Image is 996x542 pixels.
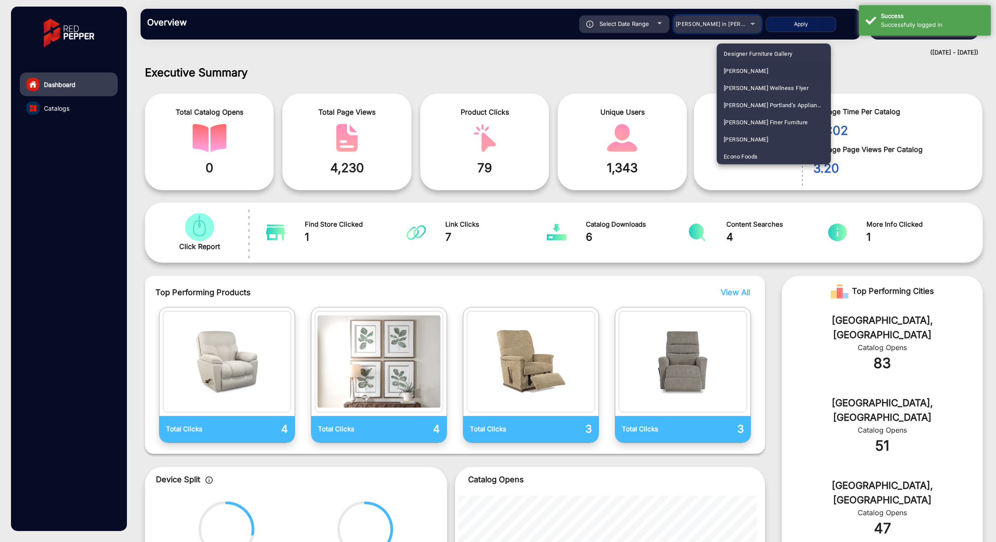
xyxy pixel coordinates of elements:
span: [PERSON_NAME] Finer Furniture [724,114,808,131]
span: [PERSON_NAME] [724,131,768,148]
span: [PERSON_NAME] Portland’s Appliance Experts [724,97,824,114]
div: Success [881,12,984,21]
span: Econo Foods [724,148,758,165]
span: [PERSON_NAME] [724,62,768,79]
div: Successfully logged in [881,21,984,29]
span: Designer Furniture Gallery [724,45,793,62]
span: [PERSON_NAME] Wellness Flyer [724,79,808,97]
